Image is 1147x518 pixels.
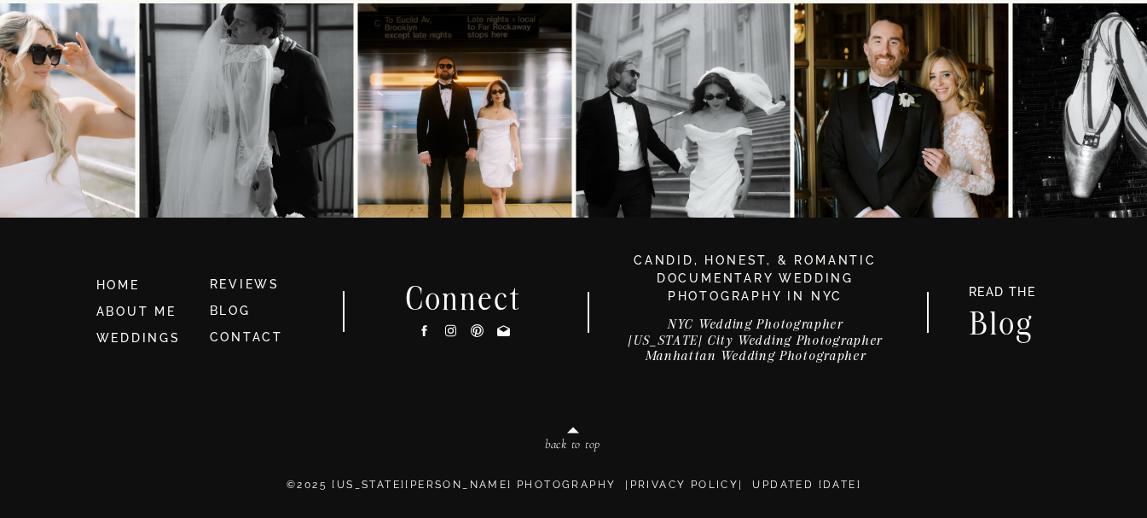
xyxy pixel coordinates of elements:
[384,283,544,311] h2: Connect
[794,3,1008,218] img: A&R at The Beekman
[953,308,1051,335] a: Blog
[604,317,907,372] h3: NYC Wedding Photographer [US_STATE] City Wedding Photographer Manhattan Wedding Photographer
[210,277,281,291] a: REVIEWS
[96,305,177,318] a: ABOUT ME
[960,286,1045,304] a: READ THE
[630,479,739,491] a: Privacy Policy
[62,477,1086,511] p: ©2025 [US_STATE][PERSON_NAME] PHOTOGRAPHY | | Updated [DATE]
[357,3,571,218] img: K&J
[210,304,251,317] a: BLOG
[139,3,353,218] img: Anna & Felipe — embracing the moment, and the magic follows.
[604,317,907,372] a: NYC Wedding Photographer[US_STATE] City Wedding PhotographerManhattan Wedding Photographer
[576,3,790,218] img: Kat & Jett, NYC style
[96,276,195,295] a: HOME
[612,252,899,306] h3: candid, honest, & romantic Documentary Wedding photography in nyc
[96,331,181,345] a: WEDDINGS
[472,438,674,457] a: back to top
[210,330,284,344] a: CONTACT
